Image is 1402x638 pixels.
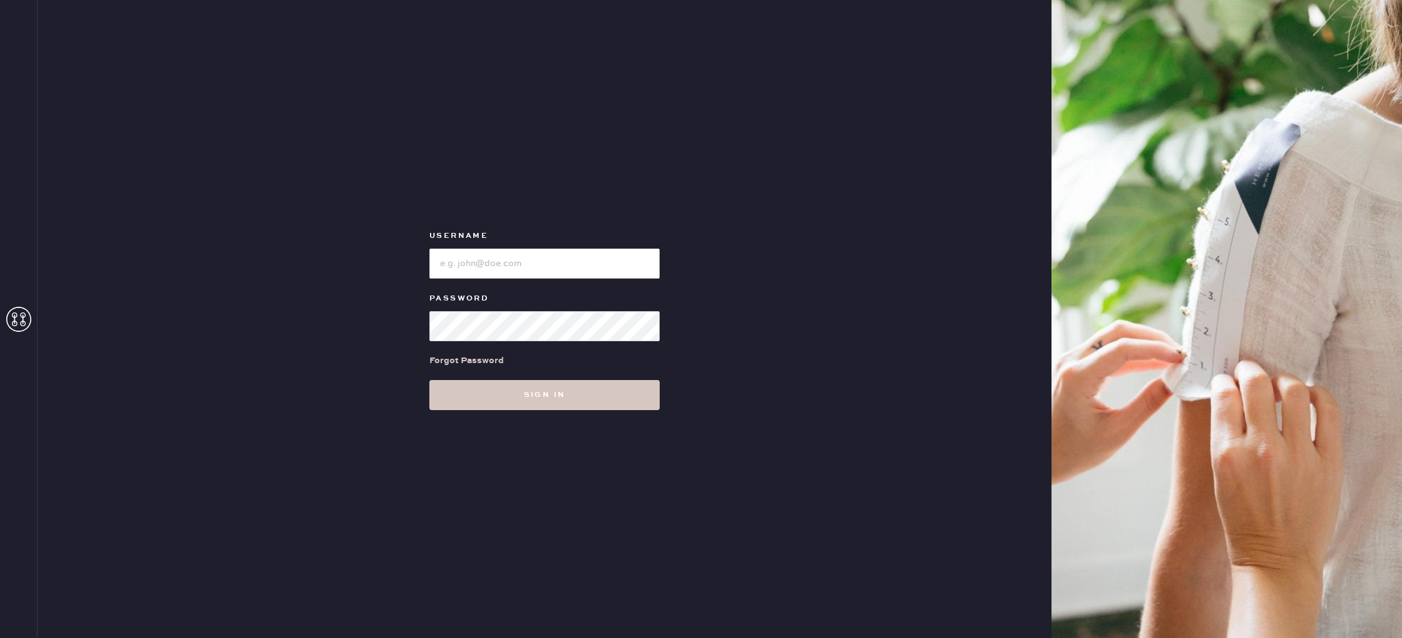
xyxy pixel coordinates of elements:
[429,341,504,380] a: Forgot Password
[429,380,660,410] button: Sign in
[429,354,504,368] div: Forgot Password
[429,249,660,279] input: e.g. john@doe.com
[429,229,660,244] label: Username
[429,291,660,306] label: Password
